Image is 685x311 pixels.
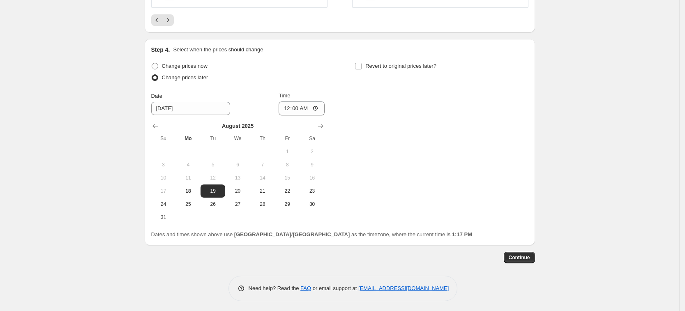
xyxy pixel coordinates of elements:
span: Continue [509,254,530,261]
span: Revert to original prices later? [365,63,436,69]
span: or email support at [311,285,358,291]
button: Wednesday August 27 2025 [225,198,250,211]
button: Wednesday August 20 2025 [225,184,250,198]
span: 25 [179,201,197,207]
span: Sa [303,135,321,142]
span: 28 [254,201,272,207]
span: 26 [204,201,222,207]
span: 19 [204,188,222,194]
span: Su [155,135,173,142]
span: 6 [228,161,247,168]
span: Date [151,93,162,99]
button: Thursday August 28 2025 [250,198,275,211]
span: 15 [278,175,296,181]
button: Today Monday August 18 2025 [176,184,201,198]
span: 31 [155,214,173,221]
a: FAQ [300,285,311,291]
button: Friday August 22 2025 [275,184,300,198]
span: 10 [155,175,173,181]
button: Sunday August 3 2025 [151,158,176,171]
span: 14 [254,175,272,181]
button: Sunday August 24 2025 [151,198,176,211]
button: Friday August 1 2025 [275,145,300,158]
button: Thursday August 7 2025 [250,158,275,171]
th: Tuesday [201,132,225,145]
b: [GEOGRAPHIC_DATA]/[GEOGRAPHIC_DATA] [234,231,350,237]
span: 24 [155,201,173,207]
span: 30 [303,201,321,207]
button: Saturday August 2 2025 [300,145,324,158]
span: 22 [278,188,296,194]
span: 18 [179,188,197,194]
button: Monday August 11 2025 [176,171,201,184]
span: 7 [254,161,272,168]
button: Tuesday August 19 2025 [201,184,225,198]
button: Saturday August 30 2025 [300,198,324,211]
span: 5 [204,161,222,168]
span: Th [254,135,272,142]
th: Wednesday [225,132,250,145]
p: Select when the prices should change [173,46,263,54]
span: 13 [228,175,247,181]
span: 3 [155,161,173,168]
button: Wednesday August 6 2025 [225,158,250,171]
span: Tu [204,135,222,142]
span: 12 [204,175,222,181]
button: Saturday August 9 2025 [300,158,324,171]
span: We [228,135,247,142]
button: Show previous month, July 2025 [150,120,161,132]
button: Monday August 25 2025 [176,198,201,211]
button: Friday August 29 2025 [275,198,300,211]
button: Tuesday August 12 2025 [201,171,225,184]
span: 1 [278,148,296,155]
button: Tuesday August 26 2025 [201,198,225,211]
button: Saturday August 16 2025 [300,171,324,184]
span: 2 [303,148,321,155]
span: Dates and times shown above use as the timezone, where the current time is [151,231,473,237]
span: 8 [278,161,296,168]
button: Sunday August 10 2025 [151,171,176,184]
span: Change prices now [162,63,208,69]
b: 1:17 PM [452,231,472,237]
button: Previous [151,14,163,26]
button: Thursday August 14 2025 [250,171,275,184]
button: Next [162,14,174,26]
span: Need help? Read the [249,285,301,291]
button: Monday August 4 2025 [176,158,201,171]
button: Friday August 8 2025 [275,158,300,171]
span: 17 [155,188,173,194]
button: Show next month, September 2025 [315,120,326,132]
span: 4 [179,161,197,168]
button: Wednesday August 13 2025 [225,171,250,184]
input: 12:00 [279,101,325,115]
span: 11 [179,175,197,181]
span: 21 [254,188,272,194]
th: Friday [275,132,300,145]
span: 9 [303,161,321,168]
span: 16 [303,175,321,181]
span: 29 [278,201,296,207]
button: Friday August 15 2025 [275,171,300,184]
span: Mo [179,135,197,142]
th: Sunday [151,132,176,145]
th: Saturday [300,132,324,145]
span: 23 [303,188,321,194]
button: Saturday August 23 2025 [300,184,324,198]
h2: Step 4. [151,46,170,54]
span: 27 [228,201,247,207]
button: Sunday August 17 2025 [151,184,176,198]
button: Thursday August 21 2025 [250,184,275,198]
input: 8/18/2025 [151,102,230,115]
a: [EMAIL_ADDRESS][DOMAIN_NAME] [358,285,449,291]
button: Tuesday August 5 2025 [201,158,225,171]
span: Time [279,92,290,99]
span: Change prices later [162,74,208,81]
button: Continue [504,252,535,263]
th: Thursday [250,132,275,145]
button: Sunday August 31 2025 [151,211,176,224]
nav: Pagination [151,14,174,26]
span: 20 [228,188,247,194]
th: Monday [176,132,201,145]
span: Fr [278,135,296,142]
